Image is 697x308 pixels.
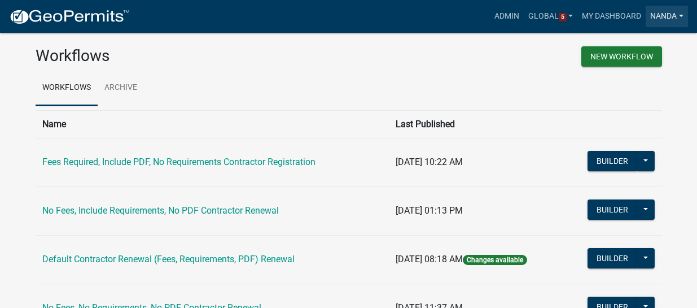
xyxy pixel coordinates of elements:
[559,13,567,22] span: 5
[396,157,463,167] span: [DATE] 10:22 AM
[389,110,563,138] th: Last Published
[98,70,144,106] a: Archive
[396,205,463,216] span: [DATE] 01:13 PM
[524,6,578,27] a: Global5
[42,157,315,167] a: Fees Required, Include PDF, No Requirements Contractor Registration
[36,46,340,66] h3: Workflows
[463,255,527,265] span: Changes available
[588,248,637,268] button: Builder
[36,70,98,106] a: Workflows
[42,205,279,216] a: No Fees, Include Requirements, No PDF Contractor Renewal
[646,6,688,27] a: Nanda
[396,254,463,264] span: [DATE] 08:18 AM
[588,199,637,220] button: Builder
[581,46,662,67] button: New Workflow
[42,254,295,264] a: Default Contractor Renewal (Fees, Requirements, PDF) Renewal
[588,151,637,171] button: Builder
[577,6,646,27] a: My Dashboard
[36,110,389,138] th: Name
[490,6,524,27] a: Admin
